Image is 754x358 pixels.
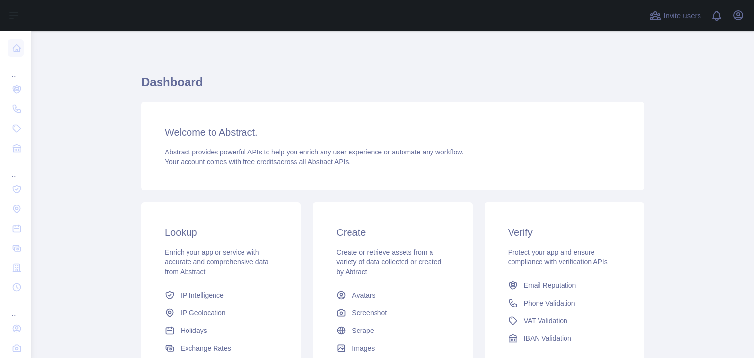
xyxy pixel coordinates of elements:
a: Avatars [332,286,453,304]
div: ... [8,298,24,318]
a: Screenshot [332,304,453,322]
span: Phone Validation [524,298,575,308]
h3: Welcome to Abstract. [165,126,620,139]
a: Holidays [161,322,281,339]
a: IP Geolocation [161,304,281,322]
span: IP Intelligence [181,290,224,300]
span: Protect your app and ensure compliance with verification APIs [508,248,608,266]
span: Email Reputation [524,281,576,290]
span: Holidays [181,326,207,335]
h1: Dashboard [141,75,644,98]
span: VAT Validation [524,316,567,326]
div: ... [8,59,24,78]
h3: Verify [508,226,620,239]
span: Your account comes with across all Abstract APIs. [165,158,350,166]
a: Email Reputation [504,277,624,294]
span: free credits [243,158,277,166]
button: Invite users [647,8,703,24]
span: Abstract provides powerful APIs to help you enrich any user experience or automate any workflow. [165,148,464,156]
a: Images [332,339,453,357]
a: IP Intelligence [161,286,281,304]
h3: Lookup [165,226,277,239]
span: Screenshot [352,308,387,318]
span: IP Geolocation [181,308,226,318]
span: Exchange Rates [181,343,231,353]
span: Images [352,343,375,353]
a: VAT Validation [504,312,624,330]
a: Phone Validation [504,294,624,312]
a: IBAN Validation [504,330,624,347]
span: Enrich your app or service with accurate and comprehensive data from Abstract [165,248,269,276]
span: Invite users [663,10,701,22]
span: Create or retrieve assets from a variety of data collected or created by Abtract [336,248,441,276]
span: Scrape [352,326,374,335]
div: ... [8,159,24,179]
a: Exchange Rates [161,339,281,357]
span: IBAN Validation [524,333,571,343]
span: Avatars [352,290,375,300]
a: Scrape [332,322,453,339]
h3: Create [336,226,449,239]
